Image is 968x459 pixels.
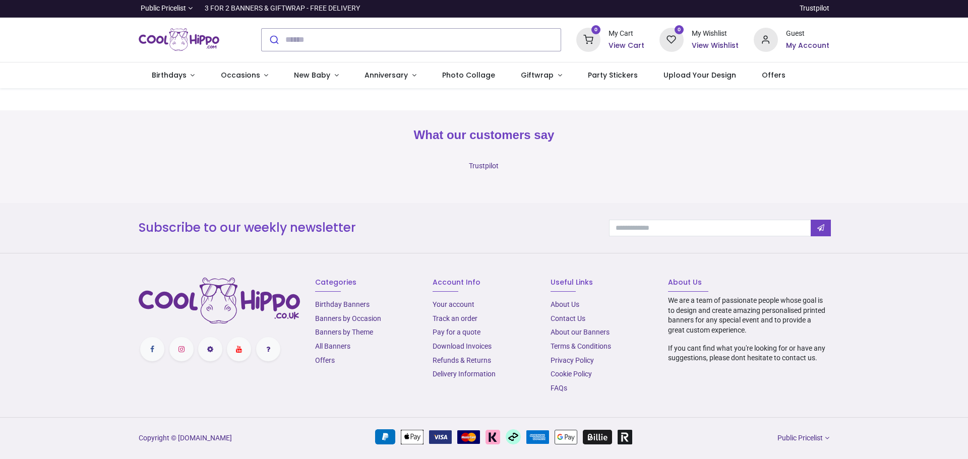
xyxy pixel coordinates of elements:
[433,328,480,336] a: Pay for a quote
[786,29,829,39] div: Guest
[139,62,208,89] a: Birthdays
[692,29,739,39] div: My Wishlist
[375,429,395,444] img: PayPal
[433,300,474,308] a: Your account
[141,4,186,14] span: Public Pricelist
[315,356,335,364] a: Offers
[551,370,592,378] a: Cookie Policy
[205,4,360,14] div: 3 FOR 2 BANNERS & GIFTWRAP - FREE DELIVERY
[609,41,644,51] a: View Cart
[588,70,638,80] span: Party Stickers
[609,29,644,39] div: My Cart
[351,62,429,89] a: Anniversary
[551,278,653,288] h6: Useful Links
[315,278,417,288] h6: Categories
[583,430,612,444] img: Billie
[429,430,452,444] img: VISA
[675,25,684,35] sup: 0
[775,433,829,443] a: Public Pricelist
[692,41,739,51] a: View Wishlist
[486,430,500,444] img: Klarna
[551,384,567,392] a: FAQs
[433,370,496,378] a: Delivery Information
[139,4,193,14] a: Public Pricelist
[508,62,575,89] a: Giftwrap
[315,314,381,322] a: Banners by Occasion
[315,342,350,350] a: All Banners
[442,70,495,80] span: Photo Collage
[506,429,521,444] img: Afterpay Clearpay
[551,342,611,350] a: Terms & Conditions
[551,356,594,364] a: Privacy Policy
[551,314,585,322] a: Contact Us
[786,41,829,51] a: My Account
[668,278,829,288] h6: About Us
[668,296,829,335] p: We are a team of passionate people whose goal is to design and create amazing personalised printe...
[139,26,219,54] a: Logo of Cool Hippo
[152,70,187,80] span: Birthdays
[551,300,579,308] a: About Us​
[457,430,480,444] img: MasterCard
[262,29,285,51] button: Submit
[401,430,423,444] img: Apple Pay
[433,278,535,288] h6: Account Info
[469,162,499,170] a: Trustpilot
[139,434,232,442] a: Copyright © [DOMAIN_NAME]
[139,26,219,54] img: Cool Hippo
[555,430,577,444] img: Google Pay
[526,430,549,444] img: American Express
[365,70,408,80] span: Anniversary
[668,344,829,363] p: If you cant find what you're looking for or have any suggestions, please dont hesitate to contact...
[433,356,491,364] a: Refunds & Returns
[521,70,554,80] span: Giftwrap
[659,35,684,43] a: 0
[777,433,823,443] span: Public Pricelist
[315,300,370,308] a: Birthday Banners
[221,70,260,80] span: Occasions
[618,430,632,444] img: Revolut Pay
[433,342,492,350] a: Download Invoices
[208,62,281,89] a: Occasions
[433,314,477,322] a: Track an order
[315,328,373,336] a: Banners by Theme
[576,35,600,43] a: 0
[663,70,736,80] span: Upload Your Design
[281,62,352,89] a: New Baby
[762,70,785,80] span: Offers
[551,328,610,336] a: About our Banners
[139,126,829,144] h2: What our customers say
[139,219,594,236] h3: Subscribe to our weekly newsletter
[294,70,330,80] span: New Baby
[591,25,601,35] sup: 0
[800,4,829,14] a: Trustpilot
